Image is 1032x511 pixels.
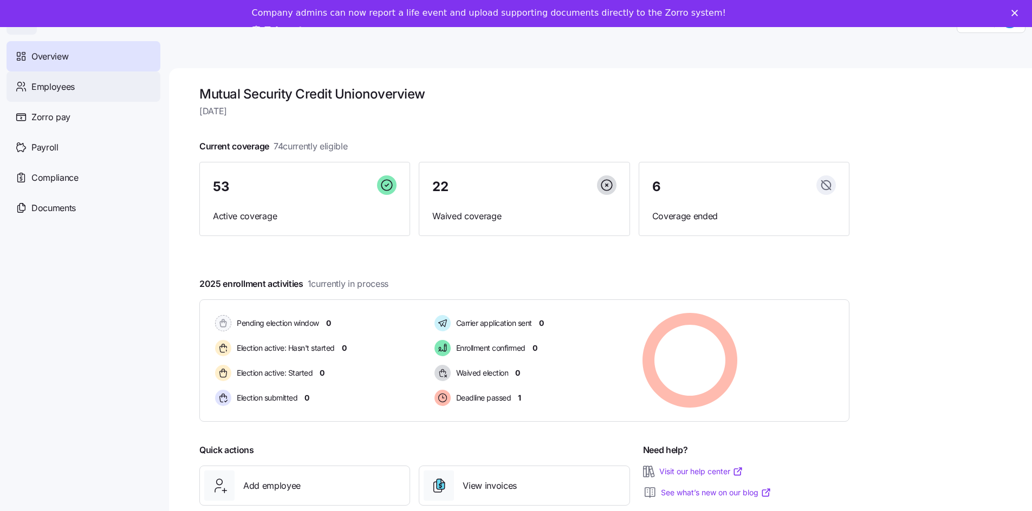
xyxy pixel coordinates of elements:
[515,368,520,378] span: 0
[432,180,448,193] span: 22
[320,368,324,378] span: 0
[31,50,68,63] span: Overview
[659,466,743,477] a: Visit our help center
[342,343,347,353] span: 0
[463,479,517,493] span: View invoices
[652,209,836,223] span: Coverage ended
[661,487,771,498] a: See what’s new on our blog
[31,201,76,215] span: Documents
[274,140,348,153] span: 74 currently eligible
[453,318,532,329] span: Carrier application sent
[308,277,388,291] span: 1 currently in process
[453,368,509,378] span: Waived election
[453,343,525,353] span: Enrollment confirmed
[1011,10,1022,16] div: Close
[7,162,160,193] a: Compliance
[652,180,661,193] span: 6
[539,318,544,329] span: 0
[31,141,59,154] span: Payroll
[7,193,160,223] a: Documents
[199,104,849,118] span: [DATE]
[233,318,319,329] span: Pending election window
[326,318,331,329] span: 0
[7,41,160,71] a: Overview
[199,140,348,153] span: Current coverage
[304,392,309,403] span: 0
[233,392,297,403] span: Election submitted
[243,479,301,493] span: Add employee
[213,180,229,193] span: 53
[31,171,79,185] span: Compliance
[7,71,160,102] a: Employees
[7,132,160,162] a: Payroll
[643,443,688,457] span: Need help?
[213,209,397,223] span: Active coverage
[199,86,849,102] h1: Mutual Security Credit Union overview
[453,392,511,403] span: Deadline passed
[252,25,320,37] a: Take a tour
[518,392,521,403] span: 1
[199,443,254,457] span: Quick actions
[252,8,726,18] div: Company admins can now report a life event and upload supporting documents directly to the Zorro ...
[7,102,160,132] a: Zorro pay
[432,209,616,223] span: Waived coverage
[533,343,537,353] span: 0
[199,277,388,291] span: 2025 enrollment activities
[233,343,335,353] span: Election active: Hasn't started
[31,110,70,124] span: Zorro pay
[233,368,313,378] span: Election active: Started
[31,80,75,94] span: Employees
